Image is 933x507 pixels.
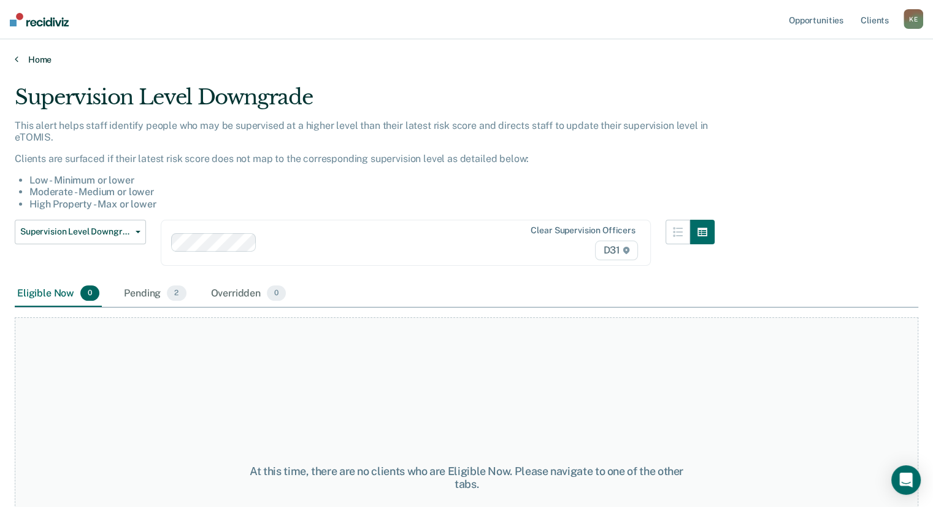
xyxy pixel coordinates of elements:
[20,226,131,237] span: Supervision Level Downgrade
[531,225,635,236] div: Clear supervision officers
[595,241,637,260] span: D31
[15,54,918,65] a: Home
[15,153,715,164] p: Clients are surfaced if their latest risk score does not map to the corresponding supervision lev...
[241,465,693,491] div: At this time, there are no clients who are Eligible Now. Please navigate to one of the other tabs.
[15,281,102,308] div: Eligible Now0
[167,285,186,301] span: 2
[10,13,69,26] img: Recidiviz
[904,9,923,29] div: K E
[15,120,715,143] p: This alert helps staff identify people who may be supervised at a higher level than their latest ...
[904,9,923,29] button: KE
[891,465,921,495] div: Open Intercom Messenger
[15,85,715,120] div: Supervision Level Downgrade
[15,220,146,244] button: Supervision Level Downgrade
[267,285,286,301] span: 0
[209,281,289,308] div: Overridden0
[121,281,188,308] div: Pending2
[29,174,715,186] li: Low - Minimum or lower
[80,285,99,301] span: 0
[29,198,715,210] li: High Property - Max or lower
[29,186,715,198] li: Moderate - Medium or lower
